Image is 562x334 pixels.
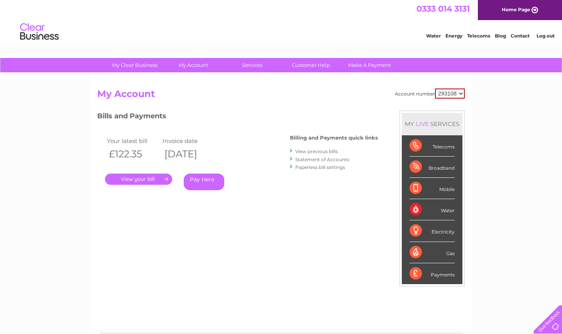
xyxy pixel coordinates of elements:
th: [DATE] [161,146,216,162]
a: My Clear Business [103,58,167,72]
td: Your latest bill [105,136,161,146]
a: Statement of Accounts [295,157,349,162]
a: Make A Payment [338,58,401,72]
div: MY SERVICES [402,113,462,135]
h4: Billing and Payments quick links [290,135,378,141]
div: Mobile [410,178,455,199]
a: Blog [495,33,506,39]
div: Water [410,199,455,220]
a: Customer Help [279,58,343,72]
a: Water [426,33,441,39]
div: LIVE [414,120,430,128]
a: Energy [445,33,462,39]
div: Electricity [410,220,455,242]
h2: My Account [97,89,465,103]
th: £122.35 [105,146,161,162]
a: Services [220,58,284,72]
a: . [105,174,172,185]
a: 0333 014 3131 [416,4,470,14]
a: My Account [162,58,225,72]
div: Payments [410,263,455,284]
h3: Bills and Payments [97,111,378,124]
img: logo.png [20,20,59,44]
div: Account number [395,89,465,99]
div: Clear Business is a trading name of Verastar Limited (registered in [GEOGRAPHIC_DATA] No. 3667643... [99,4,464,37]
a: Telecoms [467,33,490,39]
a: Paperless bill settings [295,164,345,170]
div: Telecoms [410,135,455,157]
div: Broadband [410,157,455,178]
div: Gas [410,242,455,263]
td: Invoice date [161,136,216,146]
a: Pay Here [184,174,224,190]
a: View previous bills [295,148,338,154]
a: Log out [537,33,555,39]
a: Contact [511,33,530,39]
